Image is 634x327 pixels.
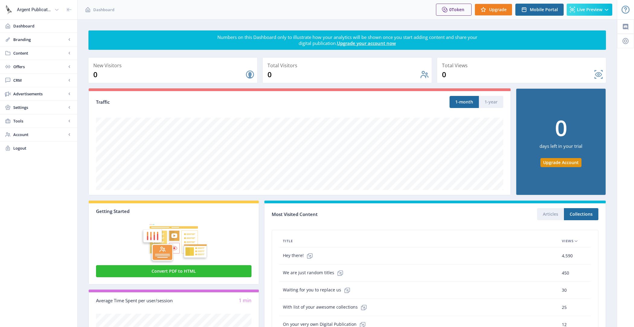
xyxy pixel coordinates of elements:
span: Views [562,237,574,245]
div: Getting Started [96,208,251,214]
span: Dashboard [13,23,72,29]
div: Total Views [442,61,604,70]
div: 0 [267,70,419,79]
div: Average Time Spent per user/session [96,297,174,304]
div: 1 min [174,297,252,304]
span: Token [452,7,464,12]
span: 450 [562,269,569,277]
span: Live Preview [577,7,602,12]
div: days left in your trial [540,138,582,158]
div: 0 [442,70,594,79]
span: CRM [13,77,66,83]
span: Waiting for you to replace us [283,284,353,296]
span: Content [13,50,66,56]
div: 0 [555,117,567,138]
div: Argent Publications [17,3,52,16]
div: Numbers on this Dashboard only to illustrate how your analytics will be shown once you start addi... [217,34,478,46]
button: Live Preview [567,4,612,16]
span: 30 [562,287,567,294]
span: Mobile Portal [530,7,558,12]
span: Offers [13,64,66,70]
div: Traffic [96,99,300,106]
div: Most Visited Content [272,210,435,219]
button: 1-month [450,96,479,108]
span: With list of your awesome collections [283,301,370,313]
div: Total Visitors [267,61,429,70]
span: Settings [13,104,66,110]
img: properties.app_icon.jpg [4,5,13,14]
div: New Visitors [93,61,255,70]
span: We are just random titles [283,267,346,279]
span: Title [283,237,293,245]
div: 0 [93,70,245,79]
span: Tools [13,118,66,124]
span: Advertisements [13,91,66,97]
span: Hey there! [283,250,316,262]
button: 0Token [436,4,472,16]
button: Convert PDF to HTML [96,265,251,277]
button: Mobile Portal [515,4,564,16]
span: Account [13,132,66,138]
button: 1-year [479,96,503,108]
button: Articles [537,208,564,220]
span: Dashboard [93,7,114,13]
button: Upgrade Account [540,158,581,167]
button: Collections [564,208,598,220]
span: Logout [13,145,72,151]
span: 25 [562,304,567,311]
a: Upgrade your account now [337,40,396,46]
img: graphic [96,214,251,264]
span: Branding [13,37,66,43]
button: Upgrade [475,4,512,16]
span: Upgrade [489,7,507,12]
span: 4,590 [562,252,573,259]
